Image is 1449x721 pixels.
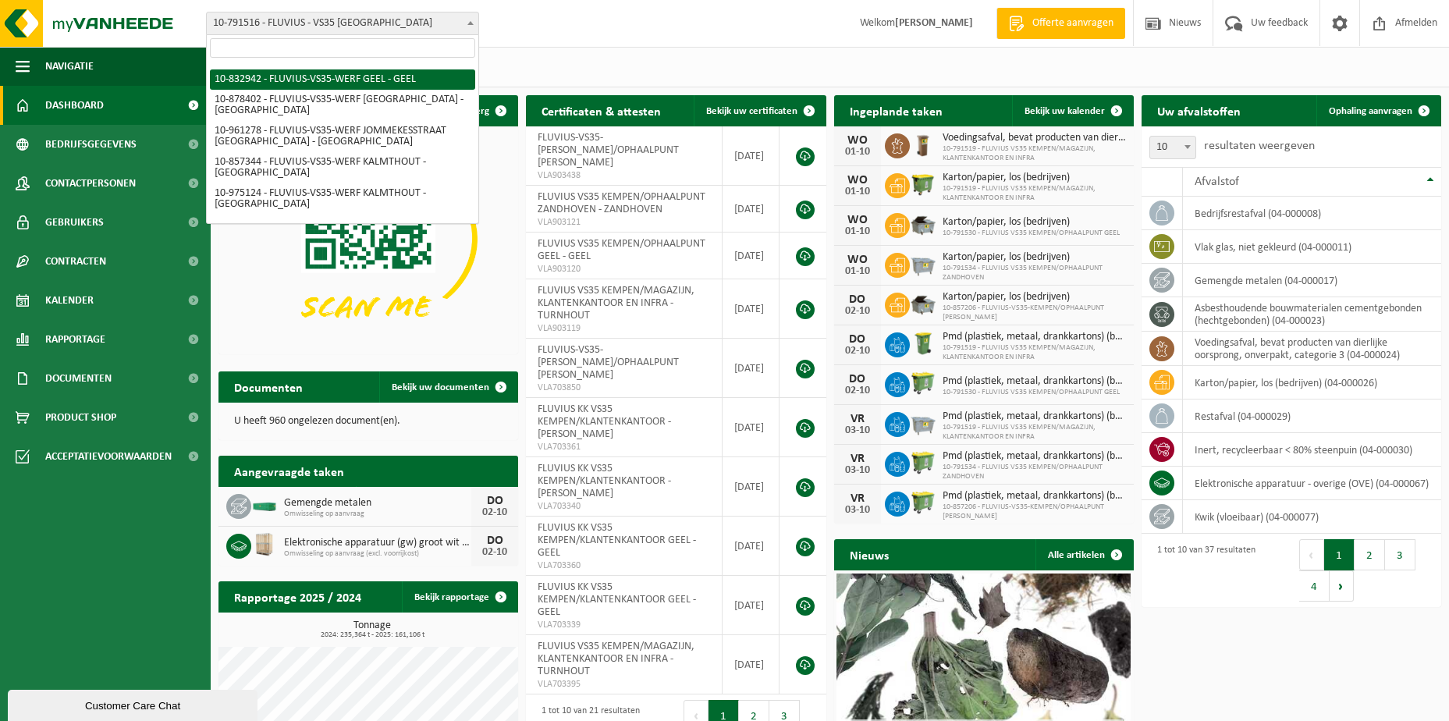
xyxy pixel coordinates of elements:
[379,371,517,403] a: Bekijk uw documenten
[1329,106,1412,116] span: Ophaling aanvragen
[842,492,873,505] div: VR
[842,505,873,516] div: 03-10
[723,339,780,398] td: [DATE]
[210,121,475,152] li: 10-961278 - FLUVIUS-VS35-WERF JOMMEKESSTRAAT [GEOGRAPHIC_DATA] - [GEOGRAPHIC_DATA]
[45,164,136,203] span: Contactpersonen
[723,635,780,694] td: [DATE]
[1025,106,1105,116] span: Bekijk uw kalender
[538,132,679,169] span: FLUVIUS-VS35-[PERSON_NAME]/OPHAALPUNT [PERSON_NAME]
[943,490,1126,503] span: Pmd (plastiek, metaal, drankkartons) (bedrijven)
[218,371,318,402] h2: Documenten
[723,517,780,576] td: [DATE]
[538,285,694,321] span: FLUVIUS VS35 KEMPEN/MAGAZIJN, KLANTENKANTOOR EN INFRA - TURNHOUT
[842,254,873,266] div: WO
[538,641,694,677] span: FLUVIUS VS35 KEMPEN/MAGAZIJN, KLANTENKANTOOR EN INFRA - TURNHOUT
[218,581,377,612] h2: Rapportage 2025 / 2024
[943,410,1126,423] span: Pmd (plastiek, metaal, drankkartons) (bedrijven)
[1355,539,1385,570] button: 2
[1149,136,1196,159] span: 10
[45,203,104,242] span: Gebruikers
[842,453,873,465] div: VR
[943,343,1126,362] span: 10-791519 - FLUVIUS VS35 KEMPEN/MAGAZIJN, KLANTENKANTOOR EN INFRA
[8,687,261,721] iframe: chat widget
[842,425,873,436] div: 03-10
[538,382,709,394] span: VLA703850
[45,47,94,86] span: Navigatie
[723,279,780,339] td: [DATE]
[943,304,1126,322] span: 10-857206 - FLUVIUS-VS35-KEMPEN/OPHAALPUNT [PERSON_NAME]
[943,172,1126,184] span: Karton/papier, los (bedrijven)
[538,500,709,513] span: VLA703340
[910,290,936,317] img: WB-5000-GAL-GY-01
[284,537,471,549] span: Elektronische apparatuur (gw) groot wit (huishoudelijk)
[910,449,936,476] img: WB-0660-HPE-GN-50
[284,497,471,510] span: Gemengde metalen
[538,191,705,215] span: FLUVIUS VS35 KEMPEN/OPHAALPUNT ZANDHOVEN - ZANDHOVEN
[538,216,709,229] span: VLA903121
[526,95,677,126] h2: Certificaten & attesten
[694,95,825,126] a: Bekijk uw certificaten
[910,250,936,277] img: WB-2500-GAL-GY-01
[538,169,709,182] span: VLA903438
[943,388,1126,397] span: 10-791530 - FLUVIUS VS35 KEMPEN/OPHAALPUNT GEEL
[910,410,936,436] img: WB-2500-GAL-GY-01
[1316,95,1440,126] a: Ophaling aanvragen
[842,134,873,147] div: WO
[45,398,116,437] span: Product Shop
[996,8,1125,39] a: Offerte aanvragen
[1183,297,1441,332] td: asbesthoudende bouwmaterialen cementgebonden (hechtgebonden) (04-000023)
[251,531,278,558] img: PB-WB-1440-WDN-00-00
[834,95,958,126] h2: Ingeplande taken
[943,144,1126,163] span: 10-791519 - FLUVIUS VS35 KEMPEN/MAGAZIJN, KLANTENKANTOOR EN INFRA
[842,186,873,197] div: 01-10
[842,306,873,317] div: 02-10
[895,17,973,29] strong: [PERSON_NAME]
[1183,500,1441,534] td: kwik (vloeibaar) (04-000077)
[842,214,873,226] div: WO
[910,330,936,357] img: WB-0240-HPE-GN-50
[910,211,936,237] img: WB-5000-GAL-GY-01
[910,171,936,197] img: WB-1100-HPE-GN-50
[479,535,510,547] div: DO
[538,403,671,440] span: FLUVIUS KK VS35 KEMPEN/KLANTENKANTOOR - [PERSON_NAME]
[1183,197,1441,230] td: bedrijfsrestafval (04-000008)
[910,370,936,396] img: WB-0660-HPE-GN-50
[1035,539,1132,570] a: Alle artikelen
[538,463,671,499] span: FLUVIUS KK VS35 KEMPEN/KLANTENKANTOOR - [PERSON_NAME]
[45,320,105,359] span: Rapportage
[943,503,1126,521] span: 10-857206 - FLUVIUS-VS35-KEMPEN/OPHAALPUNT [PERSON_NAME]
[943,463,1126,481] span: 10-791534 - FLUVIUS VS35 KEMPEN/OPHAALPUNT ZANDHOVEN
[479,507,510,518] div: 02-10
[45,437,172,476] span: Acceptatievoorwaarden
[210,90,475,121] li: 10-878402 - FLUVIUS-VS35-WERF [GEOGRAPHIC_DATA] - [GEOGRAPHIC_DATA]
[1195,176,1239,188] span: Afvalstof
[1299,570,1330,602] button: 4
[943,229,1120,238] span: 10-791530 - FLUVIUS VS35 KEMPEN/OPHAALPUNT GEEL
[842,413,873,425] div: VR
[842,373,873,385] div: DO
[723,186,780,233] td: [DATE]
[538,522,696,559] span: FLUVIUS KK VS35 KEMPEN/KLANTENKANTOOR GEEL - GEEL
[1385,539,1415,570] button: 3
[1183,400,1441,433] td: restafval (04-000029)
[479,495,510,507] div: DO
[1183,332,1441,366] td: voedingsafval, bevat producten van dierlijke oorsprong, onverpakt, categorie 3 (04-000024)
[210,183,475,215] li: 10-975124 - FLUVIUS-VS35-WERF KALMTHOUT - [GEOGRAPHIC_DATA]
[538,619,709,631] span: VLA703339
[402,581,517,613] a: Bekijk rapportage
[910,489,936,516] img: WB-0660-HPE-GN-50
[943,216,1120,229] span: Karton/papier, los (bedrijven)
[210,215,475,235] li: 10-883628 - FLUVIUS-VS35-WERF MOL - MOL
[538,263,709,275] span: VLA903120
[538,581,696,618] span: FLUVIUS KK VS35 KEMPEN/KLANTENKANTOOR GEEL - GEEL
[1330,570,1354,602] button: Next
[226,620,518,639] h3: Tonnage
[842,266,873,277] div: 01-10
[943,331,1126,343] span: Pmd (plastiek, metaal, drankkartons) (bedrijven)
[723,457,780,517] td: [DATE]
[226,631,518,639] span: 2024: 235,364 t - 2025: 161,106 t
[210,69,475,90] li: 10-832942 - FLUVIUS-VS35-WERF GEEL - GEEL
[842,465,873,476] div: 03-10
[1183,467,1441,500] td: elektronische apparatuur - overige (OVE) (04-000067)
[45,359,112,398] span: Documenten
